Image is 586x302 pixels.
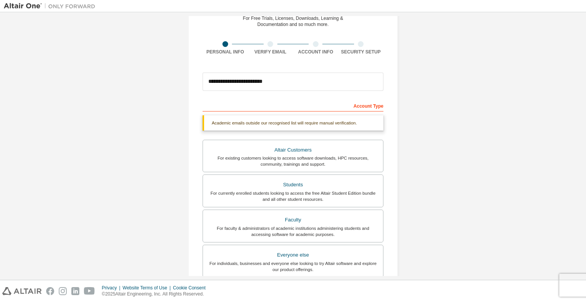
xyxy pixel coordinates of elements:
div: For currently enrolled students looking to access the free Altair Student Edition bundle and all ... [208,190,378,202]
img: Altair One [4,2,99,10]
div: Everyone else [208,250,378,260]
div: Account Type [203,99,383,111]
div: Verify Email [248,49,293,55]
img: altair_logo.svg [2,287,42,295]
div: Faculty [208,215,378,225]
div: Security Setup [338,49,384,55]
div: Personal Info [203,49,248,55]
img: linkedin.svg [71,287,79,295]
div: Website Terms of Use [122,285,173,291]
div: For existing customers looking to access software downloads, HPC resources, community, trainings ... [208,155,378,167]
div: Account Info [293,49,338,55]
div: Privacy [102,285,122,291]
div: Academic emails outside our recognised list will require manual verification. [203,115,383,131]
div: For Free Trials, Licenses, Downloads, Learning & Documentation and so much more. [243,15,343,27]
div: Cookie Consent [173,285,210,291]
img: instagram.svg [59,287,67,295]
div: Altair Customers [208,145,378,155]
div: For faculty & administrators of academic institutions administering students and accessing softwa... [208,225,378,237]
p: © 2025 Altair Engineering, Inc. All Rights Reserved. [102,291,210,297]
img: youtube.svg [84,287,95,295]
div: For individuals, businesses and everyone else looking to try Altair software and explore our prod... [208,260,378,273]
div: Students [208,179,378,190]
img: facebook.svg [46,287,54,295]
